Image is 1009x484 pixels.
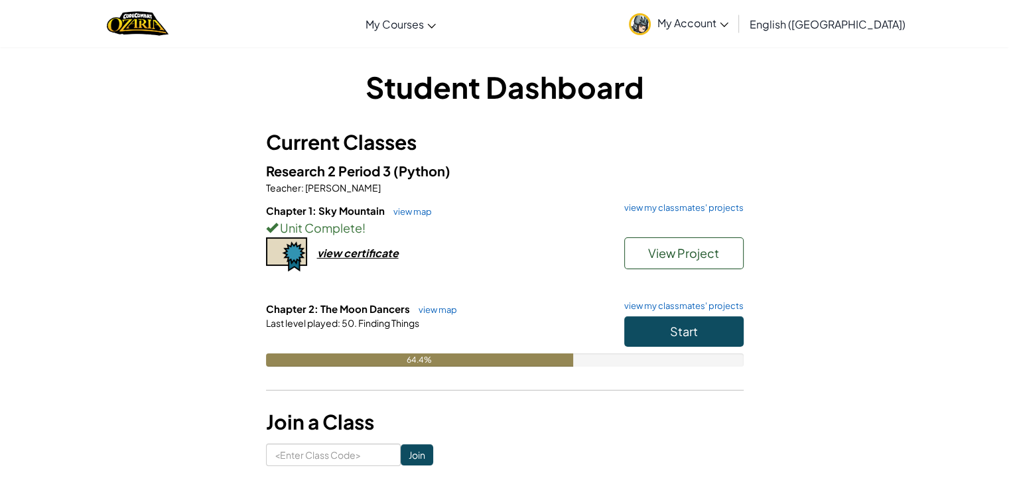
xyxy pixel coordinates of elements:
[393,162,450,179] span: (Python)
[357,317,419,329] span: Finding Things
[622,3,735,44] a: My Account
[359,6,442,42] a: My Courses
[338,317,340,329] span: :
[670,324,698,339] span: Start
[624,316,744,347] button: Start
[278,220,362,235] span: Unit Complete
[304,182,381,194] span: [PERSON_NAME]
[629,13,651,35] img: avatar
[624,237,744,269] button: View Project
[412,304,457,315] a: view map
[743,6,912,42] a: English ([GEOGRAPHIC_DATA])
[107,10,168,37] img: Home
[266,444,401,466] input: <Enter Class Code>
[401,444,433,465] input: Join
[618,302,744,310] a: view my classmates' projects
[266,353,574,367] div: 64.4%
[266,127,744,157] h3: Current Classes
[750,17,906,31] span: English ([GEOGRAPHIC_DATA])
[266,237,307,272] img: certificate-icon.png
[266,204,387,217] span: Chapter 1: Sky Mountain
[657,16,728,30] span: My Account
[648,245,719,261] span: View Project
[107,10,168,37] a: Ozaria by CodeCombat logo
[301,182,304,194] span: :
[266,162,393,179] span: Research 2 Period 3
[266,182,301,194] span: Teacher
[317,246,399,260] div: view certificate
[266,317,338,329] span: Last level played
[340,317,357,329] span: 50.
[266,407,744,437] h3: Join a Class
[266,66,744,107] h1: Student Dashboard
[362,220,366,235] span: !
[266,302,412,315] span: Chapter 2: The Moon Dancers
[618,204,744,212] a: view my classmates' projects
[387,206,432,217] a: view map
[266,246,399,260] a: view certificate
[366,17,424,31] span: My Courses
